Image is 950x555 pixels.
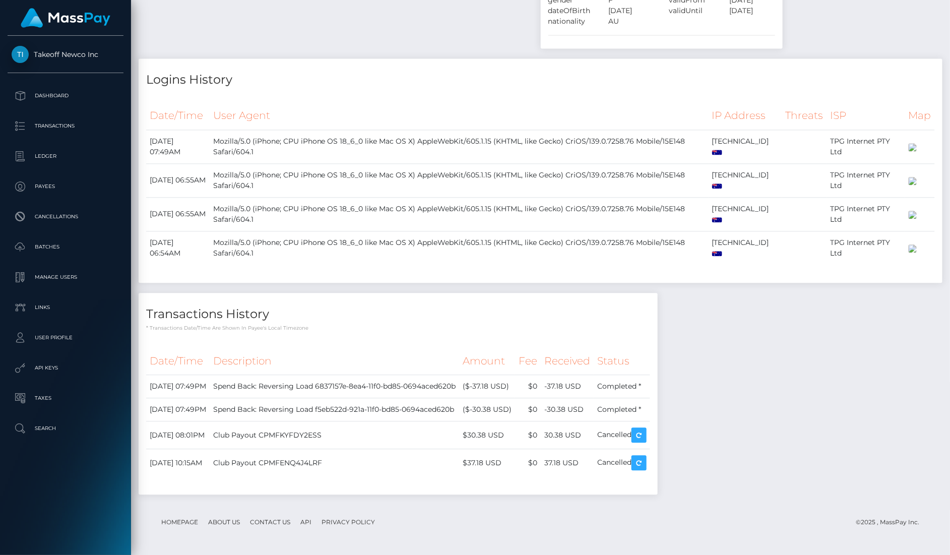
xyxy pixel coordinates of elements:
a: Transactions [8,113,123,139]
td: 37.18 USD [541,449,594,477]
td: ($-30.38 USD) [459,398,515,421]
a: Contact Us [246,514,294,530]
td: Spend Back: Reversing Load f5eb522d-921a-11f0-bd85-0694aced620b [210,398,459,421]
th: Description [210,347,459,375]
th: Status [594,347,650,375]
p: Manage Users [12,270,119,285]
td: $0 [515,398,541,421]
td: [DATE] 07:49PM [146,398,210,421]
td: TPG Internet PTY Ltd [827,130,905,163]
a: About Us [204,514,244,530]
td: -30.38 USD [541,398,594,421]
td: Cancelled [594,449,650,477]
a: Cancellations [8,204,123,229]
td: [DATE] 08:01PM [146,421,210,449]
td: ($-37.18 USD) [459,375,515,398]
h4: Logins History [146,71,935,89]
td: Cancelled [594,421,650,449]
td: TPG Internet PTY Ltd [827,231,905,265]
td: [TECHNICAL_ID] [709,163,782,197]
p: Search [12,421,119,436]
div: [DATE] [601,6,662,16]
img: au.png [712,150,722,155]
a: Payees [8,174,123,199]
td: $30.38 USD [459,421,515,449]
a: API [296,514,315,530]
th: ISP [827,102,905,130]
img: au.png [712,251,722,256]
div: nationality [541,16,601,27]
a: Dashboard [8,83,123,108]
a: Privacy Policy [318,514,379,530]
p: * Transactions date/time are shown in payee's local timezone [146,324,650,332]
img: au.png [712,217,722,222]
p: Ledger [12,149,119,164]
th: Amount [459,347,515,375]
td: TPG Internet PTY Ltd [827,163,905,197]
a: Links [8,295,123,320]
td: [TECHNICAL_ID] [709,130,782,163]
a: Taxes [8,386,123,411]
p: Links [12,300,119,315]
div: [DATE] [722,6,783,16]
a: Batches [8,234,123,260]
h4: Transactions History [146,305,650,323]
img: 200x100 [909,244,917,253]
p: Dashboard [12,88,119,103]
th: User Agent [210,102,709,130]
td: 30.38 USD [541,421,594,449]
td: [DATE] 06:55AM [146,163,210,197]
td: Club Payout CPMFENQ4J4LRF [210,449,459,477]
p: User Profile [12,330,119,345]
td: Completed * [594,398,650,421]
td: TPG Internet PTY Ltd [827,197,905,231]
p: Taxes [12,391,119,406]
a: Homepage [157,514,202,530]
div: validUntil [662,6,722,16]
td: $0 [515,375,541,398]
td: [TECHNICAL_ID] [709,197,782,231]
a: API Keys [8,355,123,381]
td: [TECHNICAL_ID] [709,231,782,265]
th: Map [905,102,935,130]
th: Fee [515,347,541,375]
th: IP Address [709,102,782,130]
td: Mozilla/5.0 (iPhone; CPU iPhone OS 18_6_0 like Mac OS X) AppleWebKit/605.1.15 (KHTML, like Gecko)... [210,231,709,265]
p: Payees [12,179,119,194]
img: 200x100 [909,143,917,151]
td: [DATE] 06:54AM [146,231,210,265]
img: 200x100 [909,177,917,185]
td: Mozilla/5.0 (iPhone; CPU iPhone OS 18_6_0 like Mac OS X) AppleWebKit/605.1.15 (KHTML, like Gecko)... [210,163,709,197]
p: API Keys [12,360,119,376]
td: [DATE] 10:15AM [146,449,210,477]
td: [DATE] 06:55AM [146,197,210,231]
a: Ledger [8,144,123,169]
img: Takeoff Newco Inc [12,46,29,63]
div: dateOfBirth [541,6,601,16]
p: Batches [12,239,119,255]
a: Search [8,416,123,441]
img: 200x100 [909,211,917,219]
div: © 2025 , MassPay Inc. [856,517,927,528]
p: Cancellations [12,209,119,224]
td: [DATE] 07:49AM [146,130,210,163]
td: [DATE] 07:49PM [146,375,210,398]
td: $0 [515,421,541,449]
img: MassPay Logo [21,8,110,28]
th: Date/Time [146,347,210,375]
td: Completed * [594,375,650,398]
span: Takeoff Newco Inc [8,50,123,59]
a: Manage Users [8,265,123,290]
td: $0 [515,449,541,477]
div: AU [601,16,662,27]
a: User Profile [8,325,123,350]
td: Club Payout CPMFKYFDY2ESS [210,421,459,449]
th: Received [541,347,594,375]
td: $37.18 USD [459,449,515,477]
td: Mozilla/5.0 (iPhone; CPU iPhone OS 18_6_0 like Mac OS X) AppleWebKit/605.1.15 (KHTML, like Gecko)... [210,197,709,231]
td: -37.18 USD [541,375,594,398]
p: Transactions [12,118,119,134]
img: au.png [712,183,722,189]
td: Mozilla/5.0 (iPhone; CPU iPhone OS 18_6_0 like Mac OS X) AppleWebKit/605.1.15 (KHTML, like Gecko)... [210,130,709,163]
th: Threats [782,102,827,130]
